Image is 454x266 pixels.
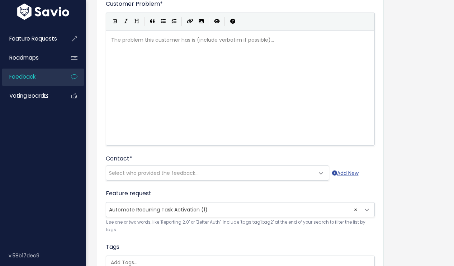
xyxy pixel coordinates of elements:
[106,202,360,217] span: Automate Recurring Task Activation (1)
[144,17,145,26] i: |
[109,169,199,177] span: Select who provided the feedback...
[169,16,179,27] button: Numbered List
[212,16,222,27] button: Toggle Preview
[158,16,169,27] button: Generic List
[131,16,142,27] button: Heading
[227,16,238,27] button: Markdown Guide
[109,206,208,213] span: Automate Recurring Task Activation (1)
[110,16,120,27] button: Bold
[332,169,359,178] a: Add New
[120,16,131,27] button: Italic
[147,16,158,27] button: Quote
[9,92,48,99] span: Voting Board
[354,202,357,217] span: ×
[15,4,71,20] img: logo-white.9d6f32f41409.svg
[106,219,375,234] small: Use one or two words, like 'Reporting 2.0' or 'Better Auth'. Include 'tags:tag1,tag2' at the end ...
[2,69,60,85] a: Feedback
[2,88,60,104] a: Voting Board
[2,50,60,66] a: Roadmaps
[106,243,119,251] label: Tags
[9,73,36,80] span: Feedback
[106,154,132,163] label: Contact
[106,202,375,217] span: Automate Recurring Task Activation (1)
[184,16,196,27] button: Create Link
[9,246,86,265] div: v.58b17dec9
[2,31,60,47] a: Feature Requests
[106,189,151,198] label: Feature request
[9,35,57,42] span: Feature Requests
[9,54,39,61] span: Roadmaps
[196,16,207,27] button: Import an image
